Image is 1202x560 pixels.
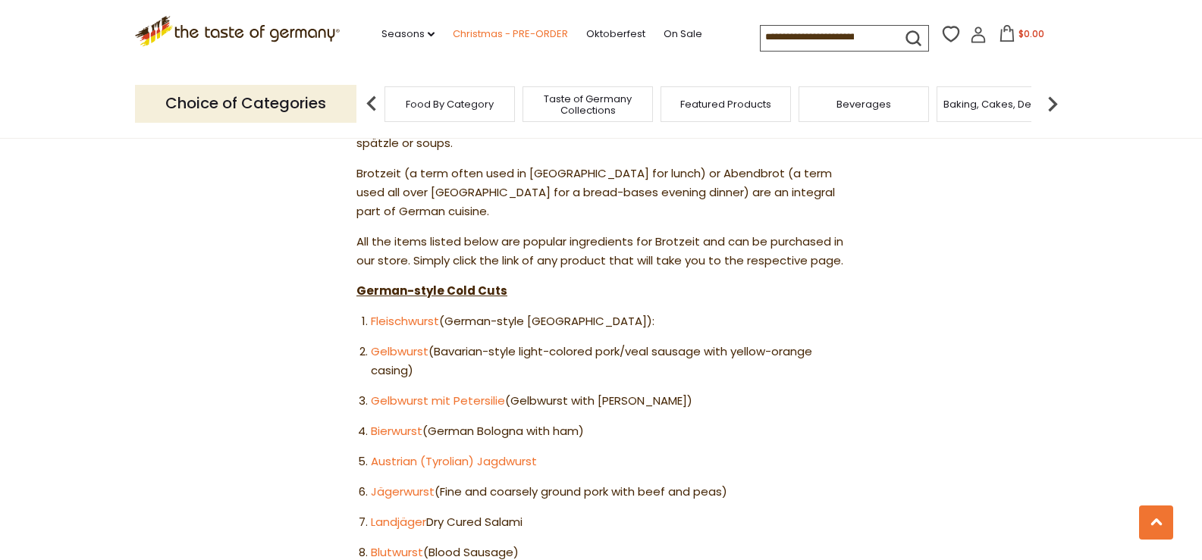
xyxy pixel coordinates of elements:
[371,393,497,408] a: Gelbwurst mit Petersili
[371,343,428,359] a: Gelbwurst
[371,312,846,331] li: (German-style [GEOGRAPHIC_DATA]):
[1037,89,1068,119] img: next arrow
[356,233,846,271] p: All the items listed below are popular ingredients for Brotzeit and can be purchased in our store...
[497,393,505,408] a: e
[664,26,702,42] a: On Sale
[406,99,494,110] a: Food By Category
[836,99,891,110] a: Beverages
[943,99,1061,110] a: Baking, Cakes, Desserts
[371,422,846,441] li: (German Bologna with ham)
[371,423,422,439] a: Bierwurst
[135,85,356,122] p: Choice of Categories
[990,25,1054,48] button: $0.00
[680,99,771,110] a: Featured Products
[381,26,435,42] a: Seasons
[527,93,648,116] a: Taste of Germany Collections
[356,283,507,299] strong: German-style Cold Cuts
[453,26,568,42] a: Christmas - PRE-ORDER
[1018,27,1044,40] span: $0.00
[371,343,846,380] li: (Bavarian-style light-colored pork/veal sausage with yellow-orange casing)
[371,392,846,411] li: (Gelbwurst with [PERSON_NAME])
[356,164,846,221] p: Brotzeit (a term often used in [GEOGRAPHIC_DATA] for lunch) or Abendbrot (a term used all over [G...
[371,483,435,499] a: Jägerwurst
[586,26,645,42] a: Oktoberfest
[356,89,387,119] img: previous arrow
[371,513,846,532] li: Dry Cured Salami
[371,483,846,502] li: (Fine and coarsely ground pork with beef and peas)
[371,313,439,329] a: Fleischwurst
[371,453,537,469] a: Austrian (Tyrolian) Jagdwurst
[371,544,423,560] a: Blutwurst
[371,514,426,530] a: Landjäger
